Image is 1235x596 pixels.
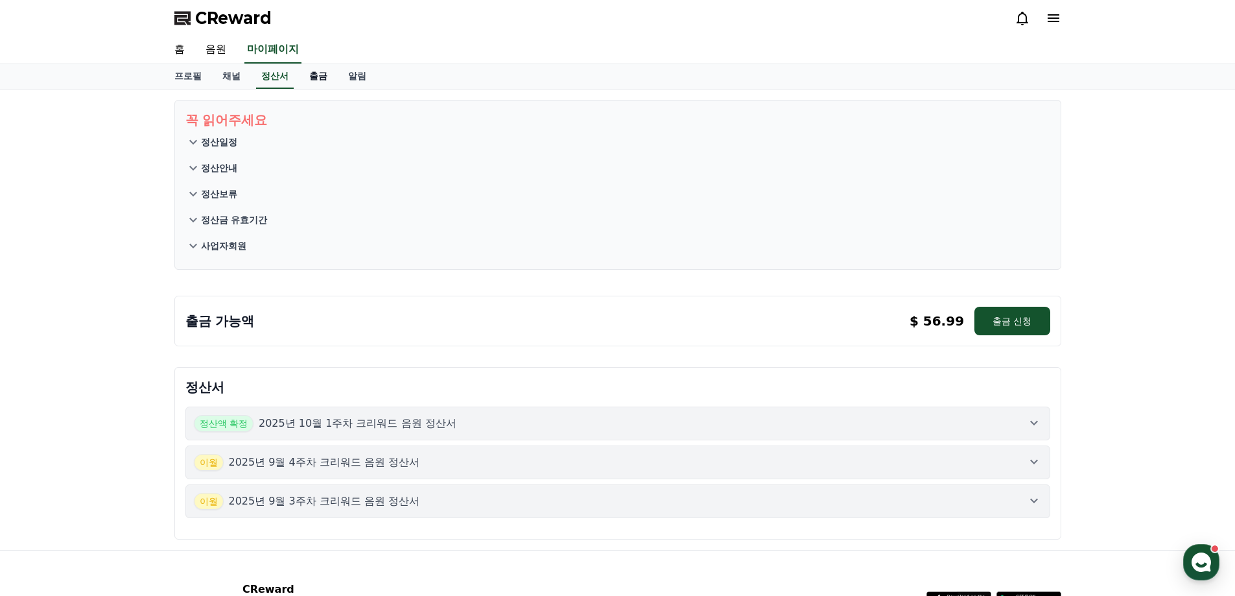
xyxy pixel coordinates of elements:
a: 대화 [86,411,167,444]
a: 프로필 [164,64,212,89]
p: 출금 가능액 [185,312,255,330]
button: 이월 2025년 9월 4주차 크리워드 음원 정산서 [185,446,1050,479]
button: 정산액 확정 2025년 10월 1주차 크리워드 음원 정산서 [185,407,1050,440]
p: 정산보류 [201,187,237,200]
p: $ 56.99 [910,312,964,330]
span: 이월 [194,493,224,510]
a: 마이페이지 [244,36,301,64]
button: 정산보류 [185,181,1050,207]
button: 정산금 유효기간 [185,207,1050,233]
p: 꼭 읽어주세요 [185,111,1050,129]
span: 설정 [200,431,216,441]
span: 정산액 확정 [194,415,253,432]
p: 2025년 9월 4주차 크리워드 음원 정산서 [229,455,420,470]
p: 정산금 유효기간 [201,213,268,226]
p: 정산안내 [201,161,237,174]
span: 홈 [41,431,49,441]
button: 정산안내 [185,155,1050,181]
a: 정산서 [256,64,294,89]
a: 출금 [299,64,338,89]
a: 알림 [338,64,377,89]
a: 홈 [4,411,86,444]
span: 이월 [194,454,224,471]
span: 대화 [119,431,134,442]
span: CReward [195,8,272,29]
a: 설정 [167,411,249,444]
button: 출금 신청 [974,307,1050,335]
a: CReward [174,8,272,29]
p: 정산일정 [201,136,237,149]
p: 정산서 [185,378,1050,396]
p: 사업자회원 [201,239,246,252]
a: 채널 [212,64,251,89]
p: 2025년 10월 1주차 크리워드 음원 정산서 [259,416,456,431]
a: 음원 [195,36,237,64]
button: 정산일정 [185,129,1050,155]
button: 이월 2025년 9월 3주차 크리워드 음원 정산서 [185,484,1050,518]
a: 홈 [164,36,195,64]
p: 2025년 9월 3주차 크리워드 음원 정산서 [229,494,420,509]
button: 사업자회원 [185,233,1050,259]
